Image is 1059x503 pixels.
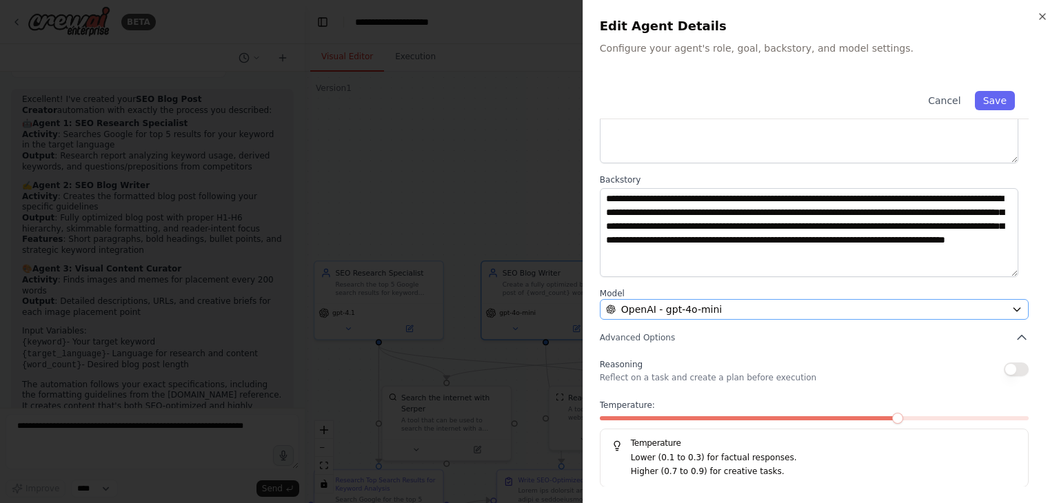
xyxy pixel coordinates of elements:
[600,331,1029,345] button: Advanced Options
[920,91,969,110] button: Cancel
[612,438,1017,449] h5: Temperature
[621,302,722,316] span: OpenAI - gpt-4o-mini
[600,360,643,369] span: Reasoning
[631,451,1017,465] p: Lower (0.1 to 0.3) for factual responses.
[600,400,655,411] span: Temperature:
[600,41,1042,55] p: Configure your agent's role, goal, backstory, and model settings.
[600,299,1029,320] button: OpenAI - gpt-4o-mini
[600,17,1042,36] h2: Edit Agent Details
[600,372,816,383] p: Reflect on a task and create a plan before execution
[631,465,1017,479] p: Higher (0.7 to 0.9) for creative tasks.
[600,332,675,343] span: Advanced Options
[975,91,1015,110] button: Save
[600,288,1029,299] label: Model
[600,174,1029,185] label: Backstory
